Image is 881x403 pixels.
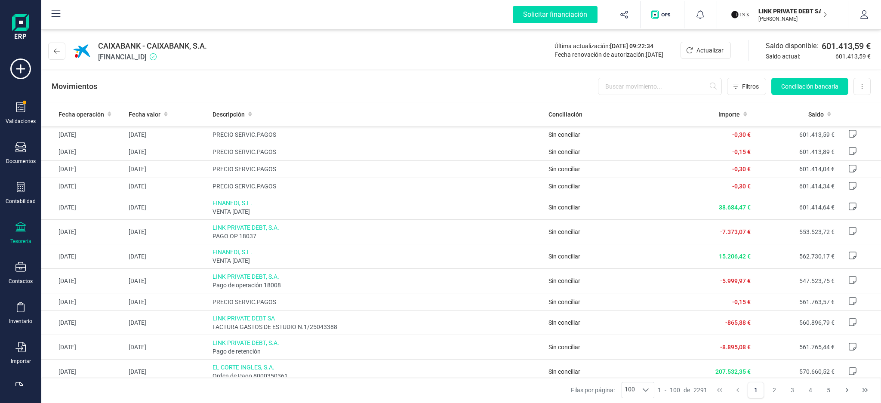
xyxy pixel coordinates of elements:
button: Page 1 [748,382,764,398]
span: -0,15 € [732,148,751,155]
span: FACTURA GASTOS DE ESTUDIO N.1/25043388 [213,323,542,331]
td: [DATE] [125,269,209,293]
div: Tesorería [10,238,31,245]
span: 100 [622,382,638,398]
td: [DATE] [41,126,125,143]
img: LI [731,5,750,24]
img: Logo de OPS [651,10,674,19]
p: LINK PRIVATE DEBT SA [758,7,827,15]
span: Descripción [213,110,245,119]
td: [DATE] [41,195,125,220]
span: [FINANCIAL_ID] [98,52,207,62]
div: Importar [11,358,31,365]
td: 570.660,52 € [754,360,838,384]
div: Última actualización: [554,42,663,50]
span: Fecha operación [59,110,104,119]
td: [DATE] [125,360,209,384]
td: [DATE] [41,311,125,335]
span: VENTA [DATE] [213,207,542,216]
div: Contactos [9,278,33,285]
td: 601.414,34 € [754,178,838,195]
span: Pago de operación 18008 [213,281,542,289]
span: Conciliación [548,110,582,119]
span: PRECIO SERVIC.PAGOS [213,148,542,156]
span: -5.999,97 € [720,277,751,284]
span: 38.684,47 € [719,204,751,211]
span: [DATE] 09:22:34 [610,43,653,49]
span: 15.206,42 € [719,253,751,260]
span: Sin conciliar [548,319,580,326]
button: Page 2 [766,382,782,398]
td: [DATE] [41,160,125,178]
button: Solicitar financiación [502,1,608,28]
div: Validaciones [6,118,36,125]
td: [DATE] [41,143,125,160]
div: Solicitar financiación [513,6,598,23]
td: [DATE] [125,335,209,360]
div: Fecha renovación de autorización: [554,50,663,59]
td: [DATE] [125,293,209,311]
span: Importe [718,110,740,119]
button: Previous Page [730,382,746,398]
span: VENTA [DATE] [213,256,542,265]
span: Saldo [808,110,824,119]
span: Saldo disponible: [766,41,818,51]
span: -0,30 € [732,131,751,138]
span: 2291 [693,386,707,394]
span: Pago de retención [213,347,542,356]
span: PAGO OP 18037 [213,232,542,240]
td: [DATE] [41,335,125,360]
span: Sin conciliar [548,298,580,305]
button: First Page [712,382,728,398]
td: [DATE] [125,195,209,220]
td: [DATE] [125,220,209,244]
button: Last Page [857,382,873,398]
img: Logo Finanedi [12,14,29,41]
td: 553.523,72 € [754,220,838,244]
td: 601.413,59 € [754,126,838,143]
span: -8.895,08 € [720,344,751,351]
span: Sin conciliar [548,166,580,172]
td: 561.765,44 € [754,335,838,360]
span: PRECIO SERVIC.PAGOS [213,130,542,139]
span: Sin conciliar [548,204,580,211]
button: Next Page [839,382,855,398]
span: Sin conciliar [548,228,580,235]
td: 560.896,79 € [754,311,838,335]
td: 601.414,64 € [754,195,838,220]
span: 207.532,35 € [715,368,751,375]
span: Fecha valor [129,110,160,119]
span: LINK PRIVATE DEBT, S.A. [213,338,542,347]
span: 601.413,59 € [835,52,871,61]
span: -0,30 € [732,183,751,190]
div: Inventario [9,318,32,325]
p: Movimientos [52,80,97,92]
span: Sin conciliar [548,148,580,155]
span: 601.413,59 € [822,40,871,52]
div: - [658,386,707,394]
button: Logo de OPS [646,1,679,28]
button: Conciliación bancaria [771,78,848,95]
span: Sin conciliar [548,277,580,284]
td: 547.523,75 € [754,269,838,293]
input: Buscar movimiento... [598,78,722,95]
div: Contabilidad [6,198,36,205]
td: [DATE] [41,269,125,293]
span: Saldo actual: [766,52,832,61]
td: [DATE] [125,178,209,195]
td: [DATE] [125,126,209,143]
span: -7.373,07 € [720,228,751,235]
span: LINK PRIVATE DEBT, S.A. [213,272,542,281]
button: Page 3 [784,382,801,398]
button: Filtros [727,78,766,95]
td: 601.414,04 € [754,160,838,178]
td: [DATE] [41,178,125,195]
td: [DATE] [41,360,125,384]
span: Conciliación bancaria [781,82,838,91]
button: Page 4 [802,382,819,398]
td: [DATE] [125,160,209,178]
span: EL CORTE INGLES, S.A. [213,363,542,372]
td: [DATE] [41,244,125,269]
span: CAIXABANK - CAIXABANK, S.A. [98,40,207,52]
span: Sin conciliar [548,253,580,260]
